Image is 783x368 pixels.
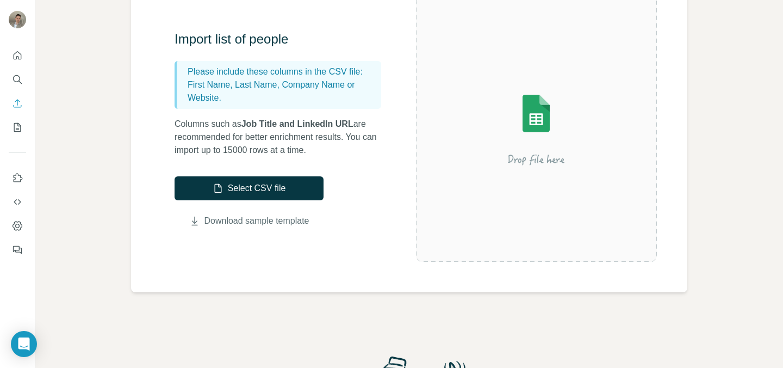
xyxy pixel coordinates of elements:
[175,214,324,228] button: Download sample template
[438,64,634,194] img: Surfe Illustration - Drop file here or select below
[175,118,392,157] p: Columns such as are recommended for better enrichment results. You can import up to 15000 rows at...
[9,168,26,188] button: Use Surfe on LinkedIn
[241,119,353,128] span: Job Title and LinkedIn URL
[175,30,392,48] h3: Import list of people
[175,176,324,200] button: Select CSV file
[9,11,26,28] img: Avatar
[204,214,309,228] a: Download sample template
[9,46,26,65] button: Quick start
[9,216,26,236] button: Dashboard
[9,118,26,137] button: My lists
[11,331,37,357] div: Open Intercom Messenger
[188,78,377,105] p: First Name, Last Name, Company Name or Website.
[9,192,26,212] button: Use Surfe API
[9,70,26,89] button: Search
[9,94,26,113] button: Enrich CSV
[188,65,377,78] p: Please include these columns in the CSV file:
[9,240,26,260] button: Feedback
